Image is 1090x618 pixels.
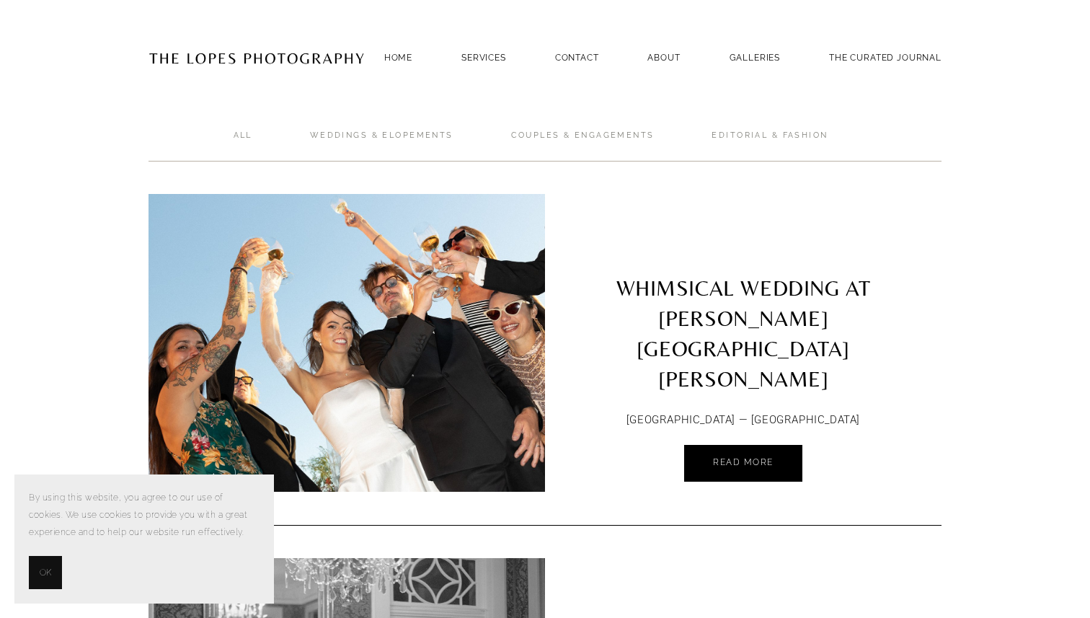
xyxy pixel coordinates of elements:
[29,556,62,589] button: OK
[647,48,680,67] a: ABOUT
[829,48,941,67] a: THE CURATED JOURNAL
[461,53,506,63] a: SERVICES
[149,22,365,93] img: Portugal Wedding Photographer | The Lopes Photography
[310,130,453,162] a: Weddings & Elopements
[123,194,571,492] img: WHIMSICAL WEDDING AT PALÁCIO DE TANCOS LISBON
[384,48,412,67] a: Home
[713,457,774,467] span: Read More
[14,474,274,604] section: Cookie banner
[29,489,260,542] p: By using this website, you agree to our use of cookies. We use cookies to provide you with a grea...
[684,445,802,482] a: Read More
[593,410,893,431] p: [GEOGRAPHIC_DATA] — [GEOGRAPHIC_DATA]
[545,194,941,402] a: WHIMSICAL WEDDING AT [PERSON_NAME][GEOGRAPHIC_DATA][PERSON_NAME]
[511,130,655,162] a: Couples & ENGAGEMENTS
[712,130,828,162] a: Editorial & Fashion
[730,48,781,67] a: GALLERIES
[40,564,51,581] span: OK
[555,48,599,67] a: Contact
[234,130,252,162] a: ALL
